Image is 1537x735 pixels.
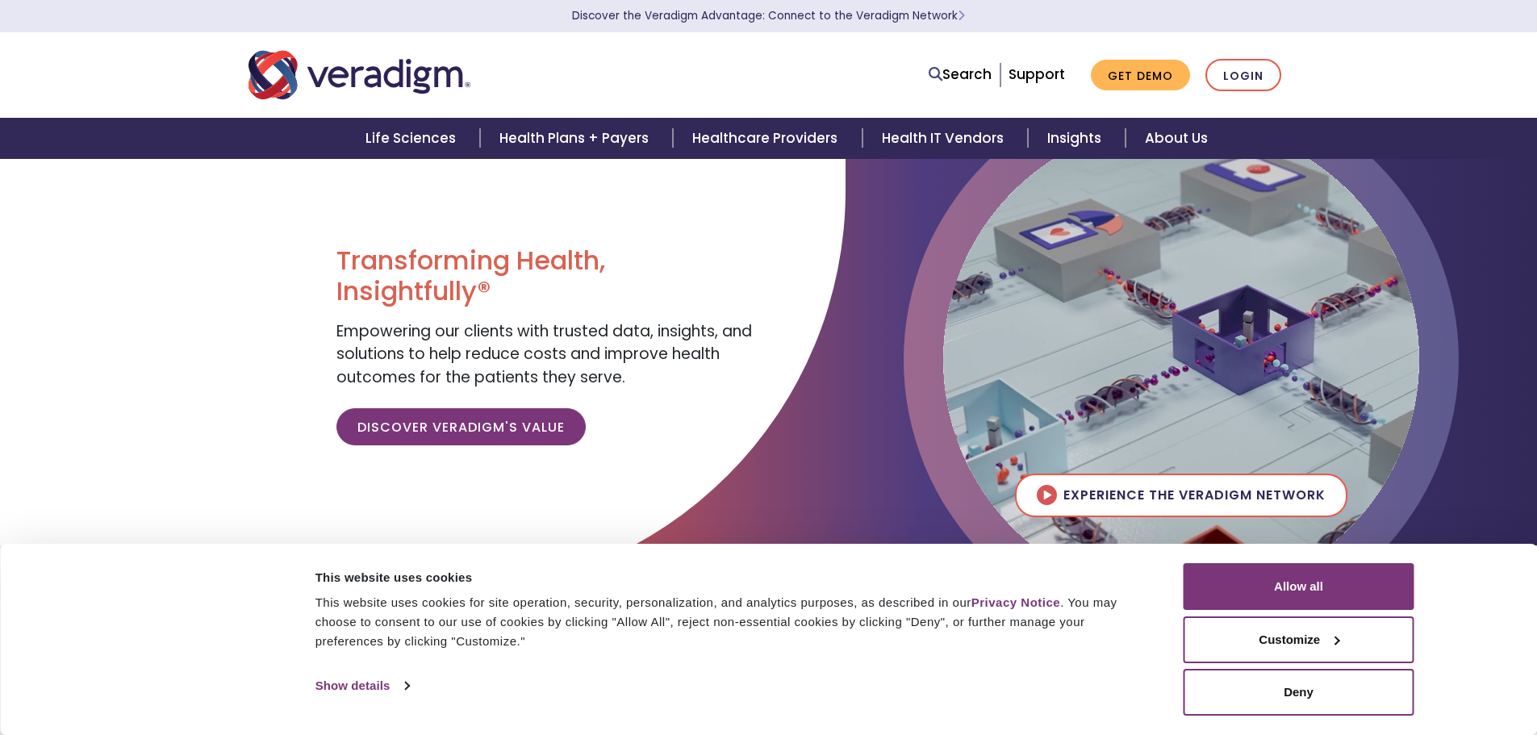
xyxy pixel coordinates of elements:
button: Customize [1184,616,1414,663]
a: Life Sciences [346,118,480,159]
a: About Us [1126,118,1227,159]
button: Deny [1184,669,1414,716]
a: Health IT Vendors [862,118,1028,159]
a: Discover the Veradigm Advantage: Connect to the Veradigm NetworkLearn More [572,8,965,23]
span: Learn More [958,8,965,23]
a: Search [929,64,992,86]
a: Get Demo [1091,60,1190,91]
a: Privacy Notice [971,595,1060,609]
img: Veradigm logo [249,48,470,102]
a: Login [1205,59,1281,92]
a: Discover Veradigm's Value [336,408,586,445]
a: Support [1009,65,1065,84]
div: This website uses cookies [315,568,1147,587]
span: Empowering our clients with trusted data, insights, and solutions to help reduce costs and improv... [336,320,752,388]
a: Healthcare Providers [673,118,862,159]
h1: Transforming Health, Insightfully® [336,245,756,307]
a: Insights [1028,118,1126,159]
a: Health Plans + Payers [480,118,673,159]
div: This website uses cookies for site operation, security, personalization, and analytics purposes, ... [315,593,1147,651]
a: Show details [315,674,409,698]
button: Allow all [1184,563,1414,610]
